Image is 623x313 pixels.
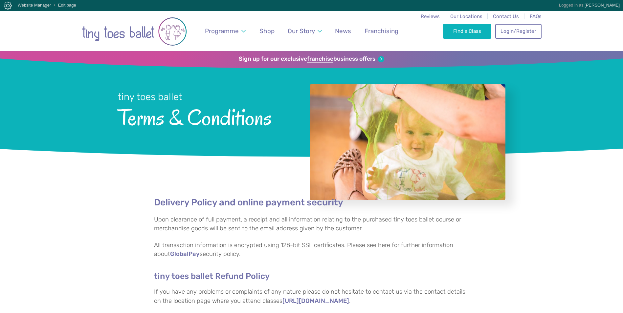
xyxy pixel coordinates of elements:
a: Shop [256,23,278,39]
span: News [335,27,351,35]
span: Shop [259,27,275,35]
p: Upon clearance of full payment, a receipt and all information relating to the purchased tiny toes... [154,215,469,233]
a: GlobalPay [170,251,200,258]
span: Franchising [365,27,398,35]
p: If you have any problems or complaints of any nature please do not hesitate to contact us via the... [154,287,469,305]
a: Franchising [361,23,401,39]
a: Reviews [421,13,440,19]
span: Programme [205,27,239,35]
a: Sign up for our exclusivefranchisebusiness offers [239,55,384,63]
strong: franchise [307,55,333,63]
h2: Delivery Policy and online payment security [154,197,469,208]
a: Find a Class [443,24,491,38]
a: FAQs [530,13,542,19]
a: [URL][DOMAIN_NAME] [282,298,349,304]
a: Go to home page [82,10,187,51]
span: Terms & Conditions [118,103,292,130]
img: tiny toes ballet [82,17,187,46]
p: All transaction information is encrypted using 128-bit SSL certificates. Please see here for furt... [154,241,469,259]
a: Our Story [285,23,325,39]
a: Login/Register [495,24,541,38]
a: Contact Us [493,13,519,19]
span: Our Story [288,27,315,35]
a: Our Locations [450,13,482,19]
a: News [332,23,354,39]
small: tiny toes ballet [118,91,182,102]
a: Programme [202,23,249,39]
h4: tiny toes ballet Refund Policy [154,271,469,281]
